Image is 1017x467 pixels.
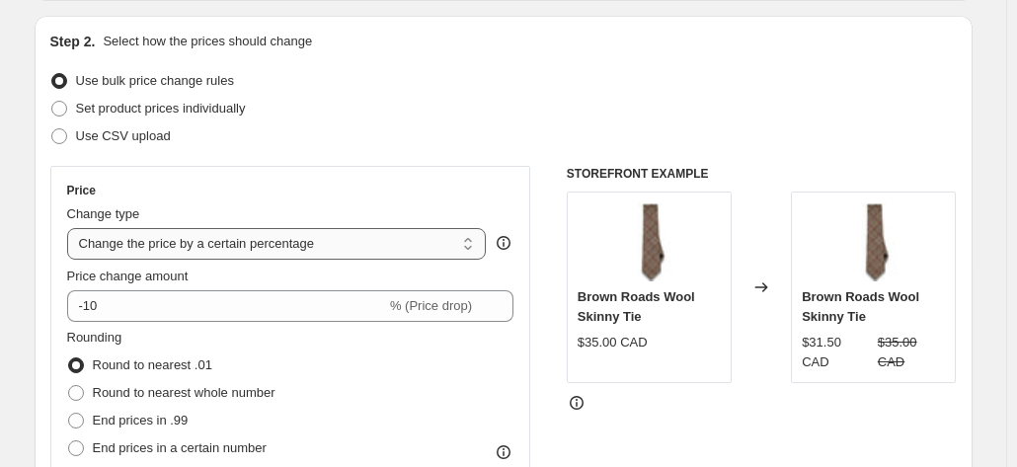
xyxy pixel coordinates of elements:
[93,413,189,428] span: End prices in .99
[93,385,275,400] span: Round to nearest whole number
[76,101,246,116] span: Set product prices individually
[878,335,917,369] span: $35.00 CAD
[578,335,648,350] span: $35.00 CAD
[390,298,472,313] span: % (Price drop)
[67,290,386,322] input: -15
[76,128,171,143] span: Use CSV upload
[67,330,122,345] span: Rounding
[103,32,312,51] p: Select how the prices should change
[802,335,841,369] span: $31.50 CAD
[609,202,688,281] img: brown_roads_wool_skinny_tie_80x.jpg
[578,289,695,324] span: Brown Roads Wool Skinny Tie
[494,233,513,253] div: help
[567,166,957,182] h6: STOREFRONT EXAMPLE
[67,269,189,283] span: Price change amount
[93,440,267,455] span: End prices in a certain number
[834,202,913,281] img: brown_roads_wool_skinny_tie_80x.jpg
[50,32,96,51] h2: Step 2.
[67,183,96,198] h3: Price
[802,289,919,324] span: Brown Roads Wool Skinny Tie
[93,357,212,372] span: Round to nearest .01
[76,73,234,88] span: Use bulk price change rules
[67,206,140,221] span: Change type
